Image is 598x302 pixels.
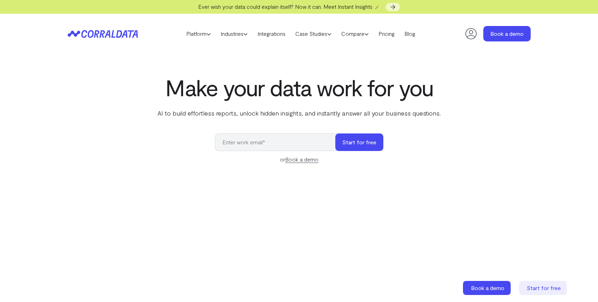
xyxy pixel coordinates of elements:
a: Compare [336,28,374,39]
button: Start for free [335,133,383,151]
a: Integrations [253,28,290,39]
a: Blog [399,28,420,39]
a: Industries [216,28,253,39]
a: Pricing [374,28,399,39]
span: Ever wish your data could explain itself? Now it can. Meet Instant Insights 🪄 [198,3,381,10]
a: Book a demo [483,26,531,41]
a: Start for free [519,281,568,295]
span: Start for free [527,284,561,291]
h1: Make your data work for you [156,75,442,100]
a: Case Studies [290,28,336,39]
a: Book a demo [285,156,318,163]
p: AI to build effortless reports, unlock hidden insights, and instantly answer all your business qu... [156,109,442,118]
a: Platform [181,28,216,39]
a: Book a demo [463,281,512,295]
div: or [215,155,383,164]
span: Book a demo [471,284,504,291]
input: Enter work email* [215,133,342,151]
